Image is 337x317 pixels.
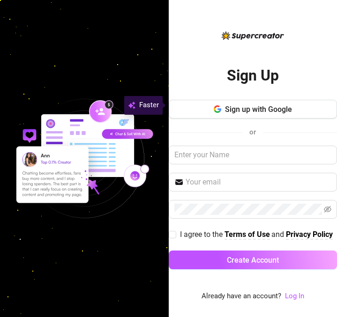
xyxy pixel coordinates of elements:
[285,291,304,302] a: Log In
[225,230,270,240] a: Terms of Use
[324,206,331,213] span: eye-invisible
[227,66,279,85] h2: Sign Up
[225,230,270,239] strong: Terms of Use
[286,230,333,240] a: Privacy Policy
[227,256,279,265] span: Create Account
[186,177,332,188] input: Your email
[202,291,281,302] span: Already have an account?
[271,230,286,239] span: and
[139,100,159,111] span: Faster
[128,100,135,111] img: svg%3e
[225,105,292,114] span: Sign up with Google
[249,128,256,136] span: or
[222,31,284,40] img: logo-BBDzfeDw.svg
[285,292,304,300] a: Log In
[180,230,225,239] span: I agree to the
[286,230,333,239] strong: Privacy Policy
